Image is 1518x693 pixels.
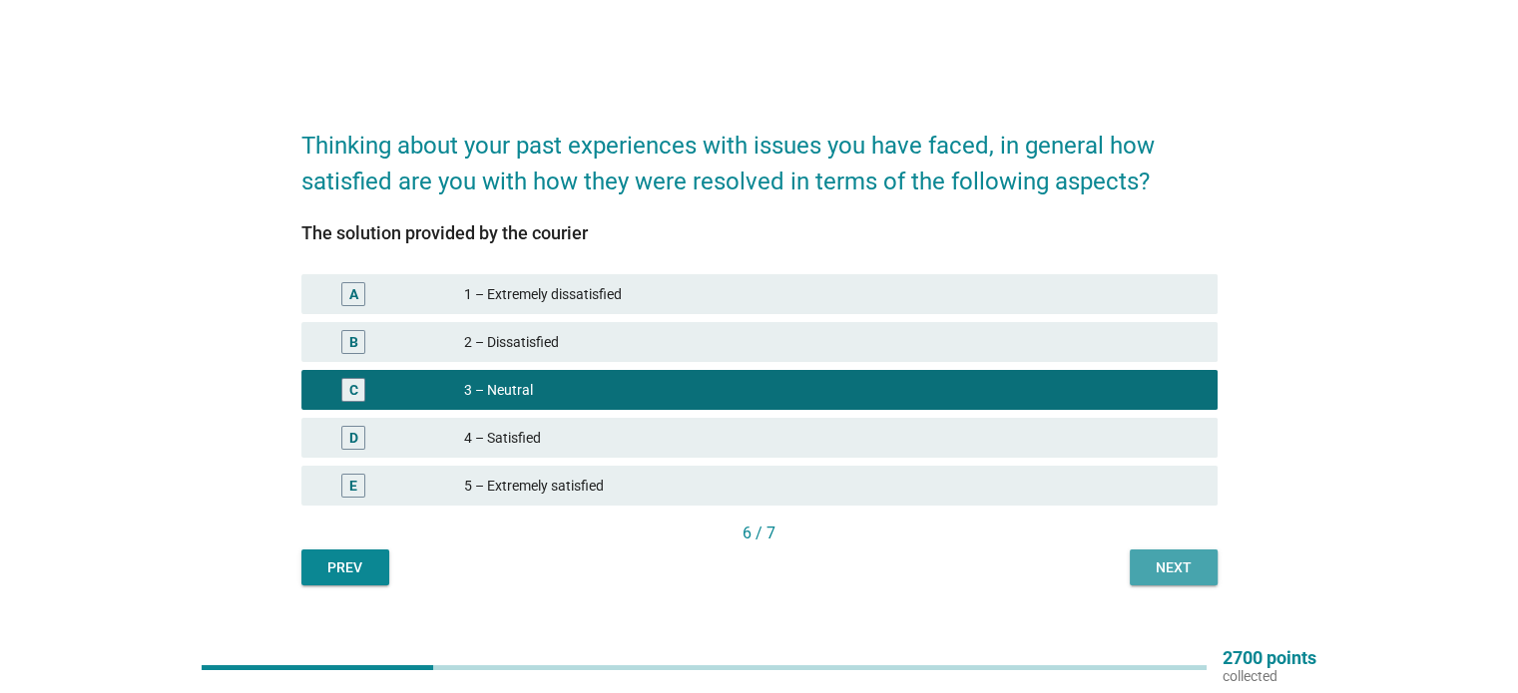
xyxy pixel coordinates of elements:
button: Prev [301,549,389,585]
div: 5 – Extremely satisfied [464,474,1201,498]
div: C [349,380,358,401]
div: E [349,476,357,497]
button: Next [1130,549,1218,585]
div: A [349,284,358,305]
div: Next [1146,557,1202,578]
div: 2 – Dissatisfied [464,330,1201,354]
div: D [349,428,358,449]
p: 2700 points [1223,649,1316,667]
div: 6 / 7 [301,521,1218,545]
div: 4 – Satisfied [464,426,1201,450]
div: 1 – Extremely dissatisfied [464,282,1201,306]
div: B [349,332,358,353]
div: The solution provided by the courier [301,219,1218,246]
p: collected [1223,667,1316,685]
h2: Thinking about your past experiences with issues you have faced, in general how satisfied are you... [301,108,1218,199]
div: 3 – Neutral [464,378,1201,402]
div: Prev [317,557,373,578]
